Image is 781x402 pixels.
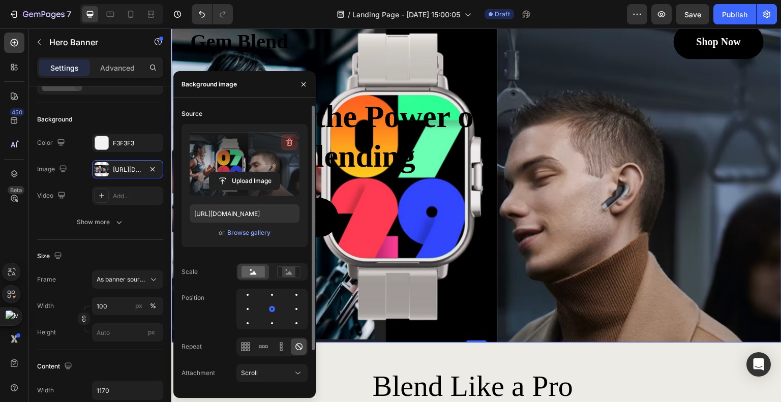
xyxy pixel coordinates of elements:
[37,386,54,395] div: Width
[37,115,72,124] div: Background
[219,227,225,239] span: or
[135,301,142,311] div: px
[190,204,299,223] input: https://example.com/image.jpg
[241,369,258,377] span: Scroll
[113,165,142,174] div: [URL][DOMAIN_NAME]
[525,6,569,21] p: Shop Now
[227,228,271,237] div: Browse gallery
[37,213,163,231] button: Show more
[182,267,198,276] div: Scale
[37,275,56,284] label: Frame
[37,250,64,263] div: Size
[10,108,24,116] div: 450
[18,169,167,209] a: GET YOUR BLENDER
[37,136,67,150] div: Color
[182,109,202,118] div: Source
[8,186,24,194] div: Beta
[182,342,202,351] div: Repeat
[40,181,145,197] p: GET YOUR BLENDER
[713,4,756,24] button: Publish
[97,275,146,284] span: As banner source
[37,301,54,311] label: Width
[147,300,159,312] button: px
[49,36,136,48] p: Hero Banner
[684,10,701,19] span: Save
[148,328,155,336] span: px
[18,67,332,148] h2: Discover the Power of Perfect Blending
[150,301,156,311] div: %
[37,360,74,374] div: Content
[37,189,68,203] div: Video
[37,163,69,176] div: Image
[171,28,781,402] iframe: Design area
[93,381,163,399] input: Auto
[209,172,280,190] button: Upload Image
[37,328,56,337] label: Height
[182,368,215,378] div: Attachment
[92,297,163,315] input: px%
[113,192,161,201] div: Add...
[352,9,460,20] span: Landing Page - [DATE] 15:00:05
[50,63,79,73] p: Settings
[746,352,771,377] div: Open Intercom Messenger
[182,80,237,89] div: Background image
[133,300,145,312] button: %
[495,10,510,19] span: Draft
[722,9,747,20] div: Publish
[192,4,233,24] div: Undo/Redo
[113,139,161,148] div: F3F3F3
[676,4,709,24] button: Save
[100,63,135,73] p: Advanced
[77,217,124,227] div: Show more
[200,334,600,381] h2: Blend Like a Pro
[92,323,163,342] input: px
[348,9,350,20] span: /
[227,228,271,238] button: Browse gallery
[4,4,76,24] button: 7
[92,270,163,289] button: As banner source
[236,364,308,382] button: Scroll
[67,8,71,20] p: 7
[182,293,204,302] div: Position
